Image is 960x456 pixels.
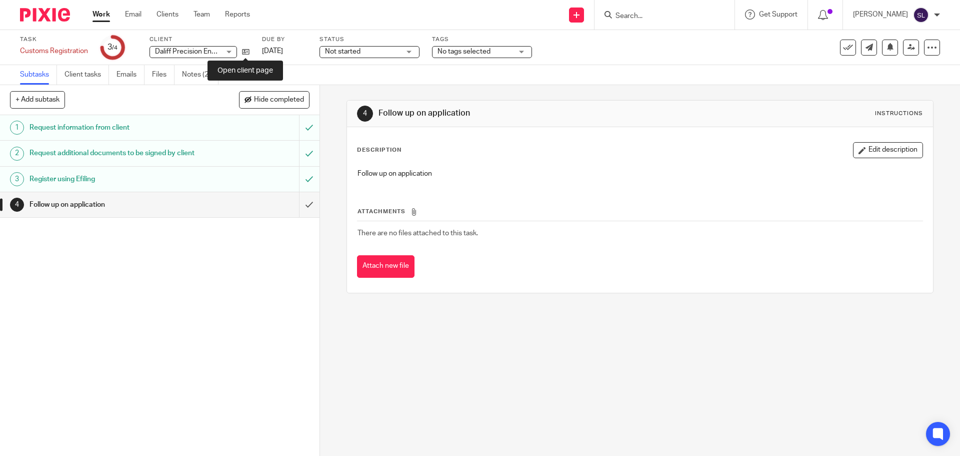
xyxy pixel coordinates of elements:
[357,169,922,179] p: Follow up on application
[10,91,65,108] button: + Add subtask
[156,10,178,20] a: Clients
[92,10,110,20] a: Work
[193,10,210,20] a: Team
[107,42,117,53] div: 3
[225,10,250,20] a: Reports
[239,91,309,108] button: Hide completed
[853,142,923,158] button: Edit description
[262,36,307,44] label: Due by
[357,106,373,122] div: 4
[125,10,141,20] a: Email
[378,108,661,119] h1: Follow up on application
[357,146,401,154] p: Description
[20,8,70,22] img: Pixie
[29,120,202,135] h1: Request information from client
[437,48,490,55] span: No tags selected
[357,209,405,214] span: Attachments
[10,198,24,212] div: 4
[875,110,923,118] div: Instructions
[155,48,269,55] span: Daliff Precision Engineering (Pty) Ltd
[116,65,144,85] a: Emails
[112,45,117,51] small: /4
[182,65,218,85] a: Notes (2)
[357,255,414,278] button: Attach new file
[262,48,283,55] span: [DATE]
[432,36,532,44] label: Tags
[64,65,109,85] a: Client tasks
[152,65,174,85] a: Files
[29,197,202,212] h1: Follow up on application
[759,11,797,18] span: Get Support
[20,65,57,85] a: Subtasks
[20,46,88,56] div: Customs Registration
[149,36,249,44] label: Client
[10,172,24,186] div: 3
[10,121,24,135] div: 1
[20,36,88,44] label: Task
[226,65,264,85] a: Audit logs
[10,147,24,161] div: 2
[913,7,929,23] img: svg%3E
[853,10,908,20] p: [PERSON_NAME]
[29,172,202,187] h1: Register using Efiling
[254,96,304,104] span: Hide completed
[319,36,419,44] label: Status
[614,12,704,21] input: Search
[325,48,360,55] span: Not started
[29,146,202,161] h1: Request additional documents to be signed by client
[357,230,478,237] span: There are no files attached to this task.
